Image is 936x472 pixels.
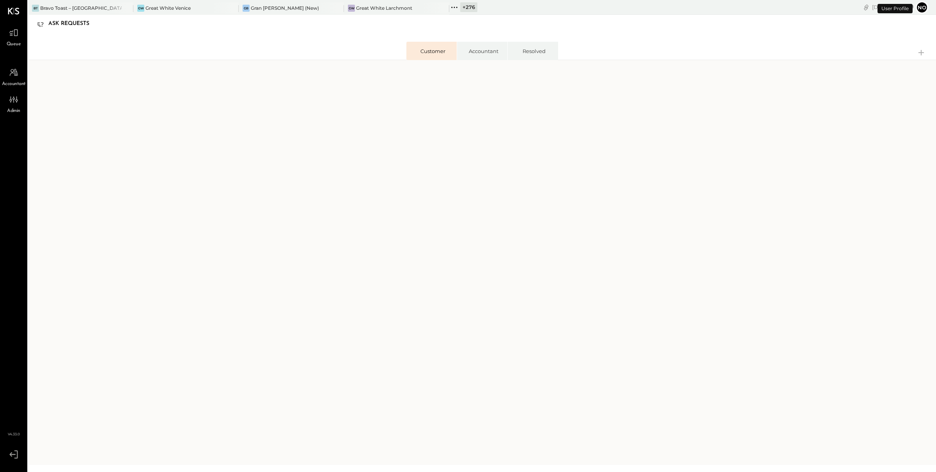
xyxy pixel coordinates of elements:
[465,48,502,55] div: Accountant
[145,5,191,11] div: Great White Venice
[137,5,144,12] div: GW
[48,18,97,30] div: Ask Requests
[0,25,27,48] a: Queue
[348,5,355,12] div: GW
[251,5,319,11] div: Gran [PERSON_NAME] (New)
[7,41,21,48] span: Queue
[0,92,27,115] a: Admin
[40,5,122,11] div: Bravo Toast – [GEOGRAPHIC_DATA]
[414,48,451,55] div: Customer
[243,5,250,12] div: GB
[862,3,870,11] div: copy link
[356,5,412,11] div: Great White Larchmont
[460,2,477,12] div: + 276
[32,5,39,12] div: BT
[877,4,913,13] div: User Profile
[2,81,26,88] span: Accountant
[0,65,27,88] a: Accountant
[916,1,928,14] button: no
[7,108,20,115] span: Admin
[872,4,914,11] div: [DATE]
[507,42,558,60] li: Resolved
